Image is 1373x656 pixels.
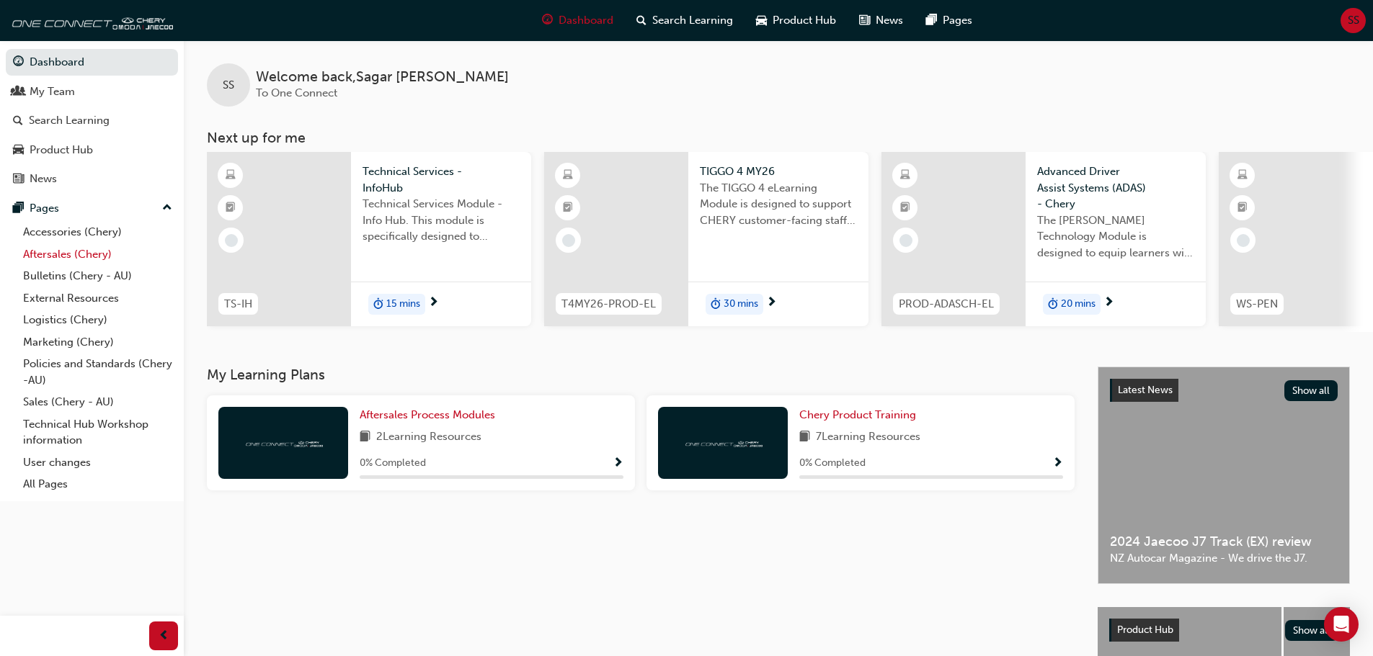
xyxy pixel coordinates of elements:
a: pages-iconPages [915,6,984,35]
a: search-iconSearch Learning [625,6,745,35]
span: pages-icon [926,12,937,30]
a: Search Learning [6,107,178,134]
span: 15 mins [386,296,420,313]
a: Aftersales (Chery) [17,243,178,266]
h3: My Learning Plans [207,367,1075,383]
span: Advanced Driver Assist Systems (ADAS) - Chery [1037,163,1194,212]
span: WS-PEN [1236,296,1278,313]
span: The [PERSON_NAME] Technology Module is designed to equip learners with essential knowledge about ... [1037,212,1194,261]
button: SS [1341,8,1366,33]
button: Show all [1284,380,1338,401]
span: booktick-icon [563,199,573,217]
img: oneconnect [683,436,763,449]
span: search-icon [636,12,646,30]
a: Policies and Standards (Chery -AU) [17,353,178,391]
span: Search Learning [652,12,733,29]
span: people-icon [13,86,24,99]
span: car-icon [756,12,767,30]
span: Latest News [1118,384,1173,396]
span: learningRecordVerb_NONE-icon [225,234,238,247]
a: oneconnect [7,6,173,35]
span: PROD-ADASCH-EL [899,296,994,313]
a: All Pages [17,473,178,495]
button: Show Progress [613,454,623,472]
a: Latest NewsShow all [1110,379,1338,402]
span: The TIGGO 4 eLearning Module is designed to support CHERY customer-facing staff with the product ... [700,180,857,229]
a: My Team [6,78,178,105]
span: duration-icon [1048,295,1058,314]
span: Technical Services - InfoHub [363,163,520,196]
span: learningRecordVerb_NONE-icon [899,234,912,247]
img: oneconnect [244,436,323,449]
span: Show Progress [1052,457,1063,470]
span: next-icon [1103,297,1114,310]
span: 7 Learning Resources [816,428,920,446]
button: Pages [6,195,178,222]
div: Search Learning [29,112,110,129]
span: Technical Services Module - Info Hub. This module is specifically designed to address the require... [363,196,520,245]
span: guage-icon [13,56,24,69]
span: book-icon [799,428,810,446]
span: To One Connect [256,86,337,99]
span: next-icon [428,297,439,310]
a: Technical Hub Workshop information [17,413,178,451]
span: news-icon [859,12,870,30]
a: Sales (Chery - AU) [17,391,178,413]
span: Show Progress [613,457,623,470]
span: TIGGO 4 MY26 [700,163,857,180]
a: News [6,166,178,192]
span: Dashboard [559,12,613,29]
span: learningRecordVerb_NONE-icon [1237,234,1250,247]
span: up-icon [162,199,172,217]
a: PROD-ADASCH-ELAdvanced Driver Assist Systems (ADAS) - CheryThe [PERSON_NAME] Technology Module is... [881,152,1206,326]
span: news-icon [13,173,24,186]
span: booktick-icon [900,199,910,217]
span: learningResourceType_ELEARNING-icon [226,166,236,185]
span: learningResourceType_ELEARNING-icon [900,166,910,185]
h3: Next up for me [184,130,1373,146]
a: Aftersales Process Modules [360,407,501,423]
span: TS-IH [224,296,252,313]
span: 30 mins [724,296,758,313]
a: Dashboard [6,49,178,76]
span: Welcome back , Sagar [PERSON_NAME] [256,69,509,86]
span: duration-icon [711,295,721,314]
span: pages-icon [13,202,24,215]
a: guage-iconDashboard [530,6,625,35]
span: 2 Learning Resources [376,428,481,446]
span: Aftersales Process Modules [360,408,495,421]
div: News [30,171,57,187]
a: car-iconProduct Hub [745,6,848,35]
a: T4MY26-PROD-ELTIGGO 4 MY26The TIGGO 4 eLearning Module is designed to support CHERY customer-faci... [544,152,868,326]
a: Bulletins (Chery - AU) [17,265,178,287]
a: Chery Product Training [799,407,922,423]
span: Product Hub [773,12,836,29]
a: Accessories (Chery) [17,221,178,243]
div: Open Intercom Messenger [1324,607,1359,642]
span: booktick-icon [226,199,236,217]
span: Product Hub [1117,624,1173,636]
span: car-icon [13,144,24,157]
a: Logistics (Chery) [17,309,178,331]
span: book-icon [360,428,370,446]
span: learningResourceType_ELEARNING-icon [1238,166,1248,185]
span: 0 % Completed [360,455,426,472]
a: Product HubShow all [1109,619,1338,642]
span: News [876,12,903,29]
div: Pages [30,200,59,217]
a: TS-IHTechnical Services - InfoHubTechnical Services Module - Info Hub. This module is specificall... [207,152,531,326]
span: T4MY26-PROD-EL [561,296,656,313]
span: learningResourceType_ELEARNING-icon [563,166,573,185]
span: learningRecordVerb_NONE-icon [562,234,575,247]
span: guage-icon [542,12,553,30]
button: Show Progress [1052,454,1063,472]
div: My Team [30,84,75,100]
span: SS [223,77,234,94]
a: news-iconNews [848,6,915,35]
button: Show all [1285,620,1339,641]
span: SS [1348,12,1359,29]
span: duration-icon [373,295,383,314]
div: Product Hub [30,142,93,158]
a: User changes [17,451,178,474]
